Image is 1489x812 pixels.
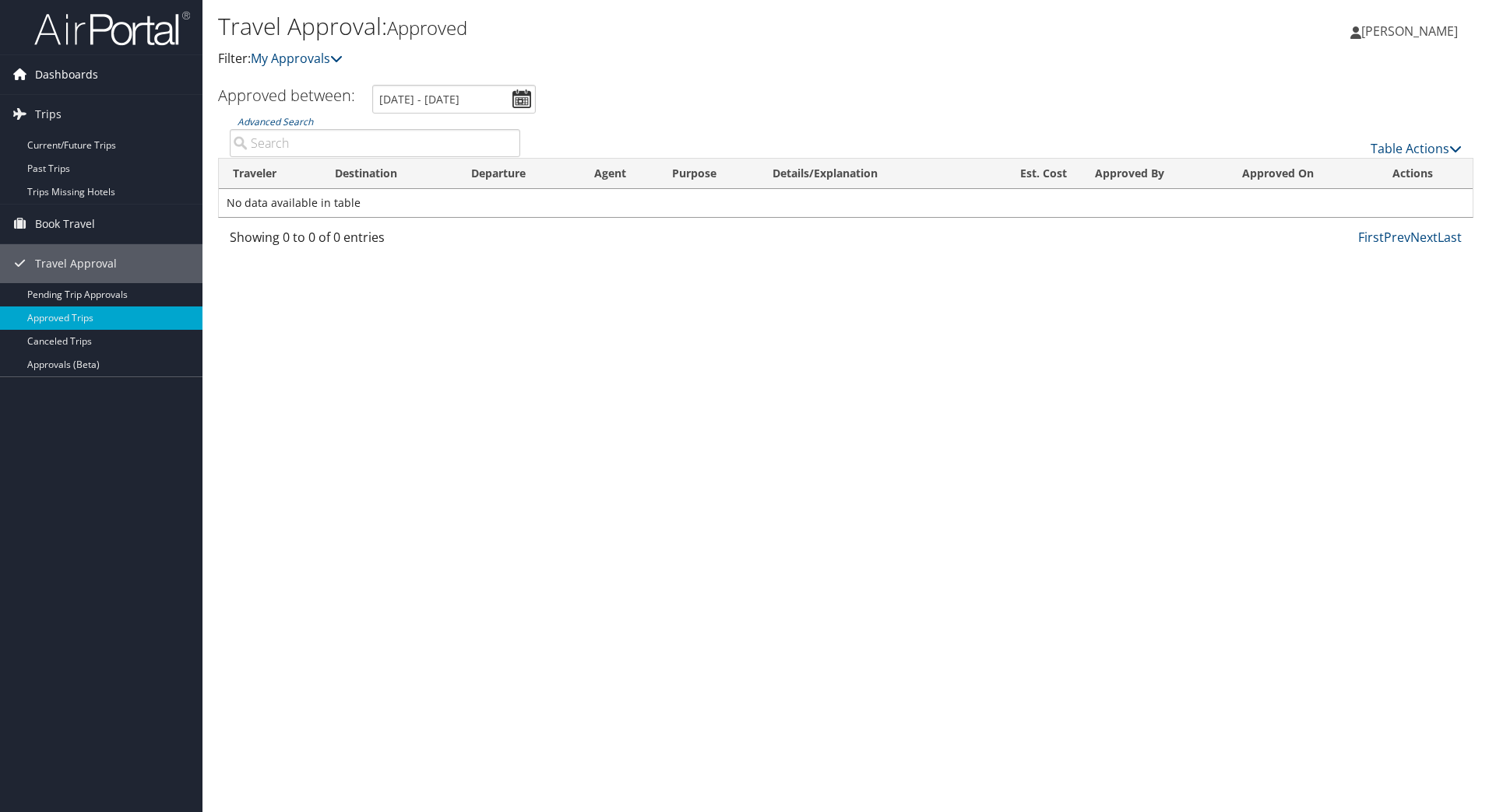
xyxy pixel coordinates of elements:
span: Travel Approval [35,244,117,283]
th: Purpose [658,159,759,189]
a: Prev [1384,229,1410,246]
a: My Approvals [251,50,343,67]
th: Agent [580,159,658,189]
th: Destination: activate to sort column ascending [321,159,458,189]
input: [DATE] - [DATE] [372,85,536,114]
a: Next [1410,229,1438,246]
th: Approved By: activate to sort column ascending [1081,159,1227,189]
th: Approved On: activate to sort column ascending [1228,159,1379,189]
div: Showing 0 to 0 of 0 entries [230,228,520,254]
th: Est. Cost: activate to sort column ascending [977,159,1081,189]
span: Trips [35,95,62,134]
a: [PERSON_NAME] [1350,8,1473,54]
a: First [1358,229,1384,246]
h1: Travel Approval: [218,10,1055,43]
input: Advanced Search [230,129,520,157]
td: No data available in table [219,189,1473,217]
th: Departure: activate to sort column ascending [457,159,580,189]
th: Details/Explanation [759,159,977,189]
th: Traveler: activate to sort column ascending [219,159,321,189]
small: Approved [387,15,467,40]
a: Table Actions [1371,140,1462,157]
span: [PERSON_NAME] [1361,23,1458,40]
span: Book Travel [35,205,95,243]
th: Actions [1378,159,1473,189]
h3: Approved between: [218,85,355,106]
a: Last [1438,229,1462,246]
a: Advanced Search [238,115,313,128]
span: Dashboards [35,55,98,94]
img: airportal-logo.png [34,10,190,47]
p: Filter: [218,49,1055,69]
